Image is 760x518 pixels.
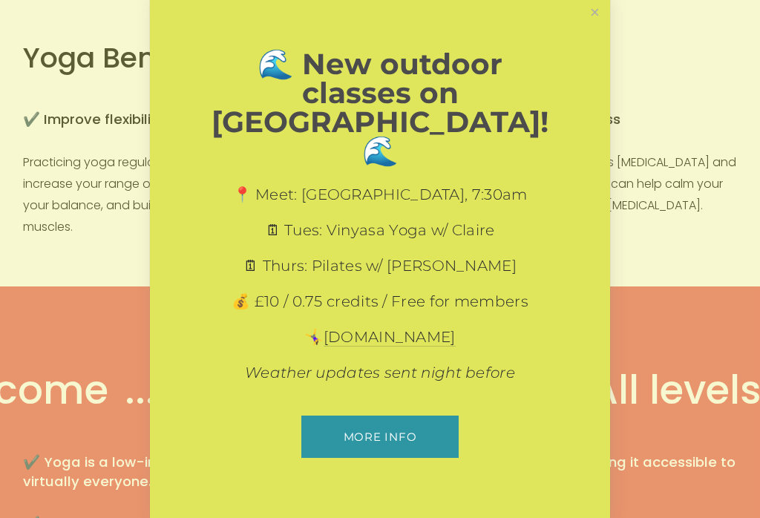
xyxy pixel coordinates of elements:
p: 💰 £10 / 0.75 credits / Free for members [202,291,558,312]
p: 🤸‍♀️ [202,327,558,347]
p: 🗓 Thurs: Pilates w/ [PERSON_NAME] [202,255,558,276]
p: 🗓 Tues: Vinyasa Yoga w/ Claire [202,220,558,240]
p: 📍 Meet: [GEOGRAPHIC_DATA], 7:30am [202,184,558,205]
em: Weather updates sent night before [245,364,515,381]
a: More info [301,416,458,458]
a: [DOMAIN_NAME] [324,328,456,347]
h1: 🌊 New outdoor classes on [GEOGRAPHIC_DATA]! 🌊 [202,50,558,165]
